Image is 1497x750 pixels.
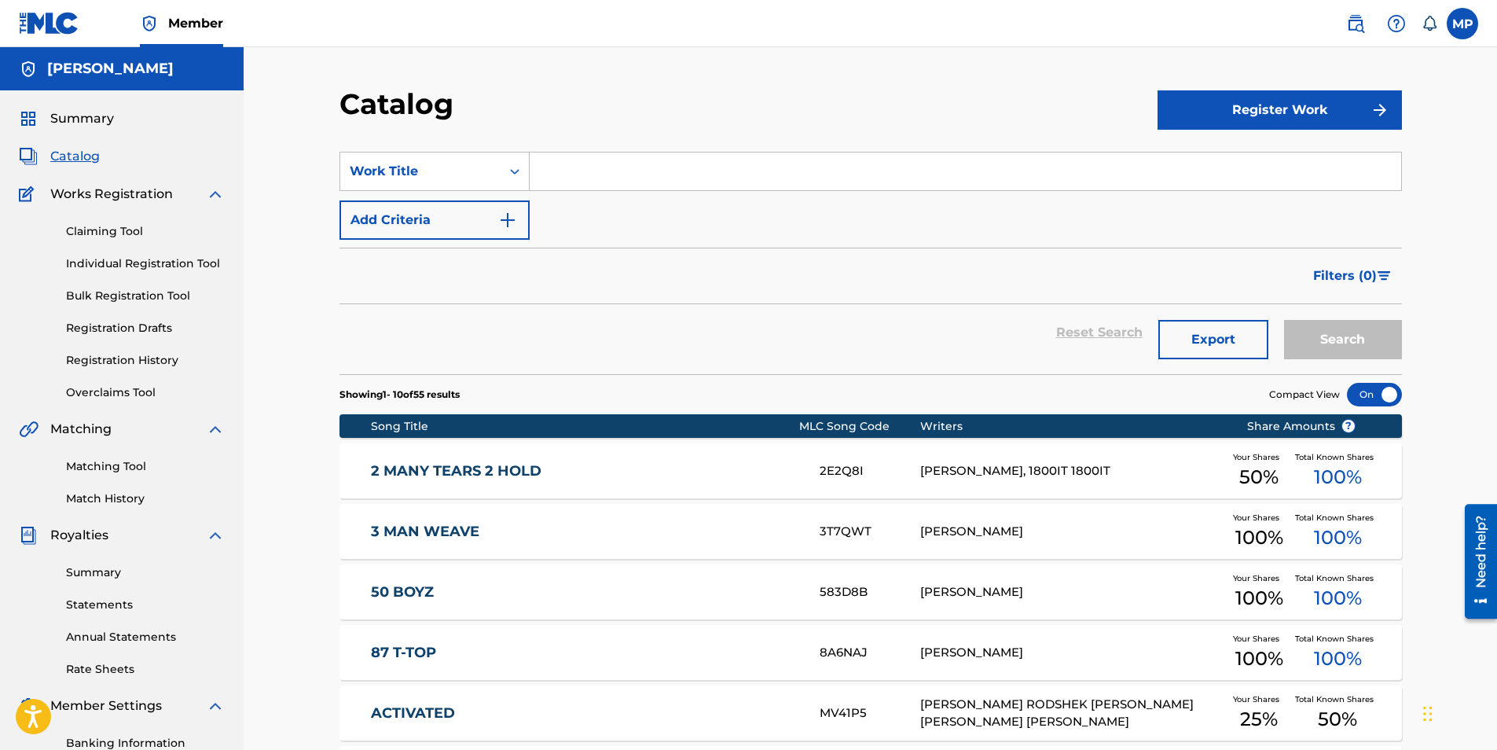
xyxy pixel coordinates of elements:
span: Member [168,14,223,32]
span: Works Registration [50,185,173,204]
span: Filters ( 0 ) [1313,267,1377,285]
img: 9d2ae6d4665cec9f34b9.svg [498,211,517,230]
img: Works Registration [19,185,39,204]
img: f7272a7cc735f4ea7f67.svg [1370,101,1389,119]
a: Overclaims Tool [66,384,225,401]
form: Search Form [339,152,1402,374]
p: Showing 1 - 10 of 55 results [339,388,460,402]
div: [PERSON_NAME], 1800IT 1800IT [920,462,1223,480]
a: Registration History [66,352,225,369]
img: Matching [19,420,39,439]
span: Share Amounts [1247,418,1356,435]
a: Public Search [1340,8,1371,39]
a: Matching Tool [66,458,225,475]
button: Filters (0) [1304,256,1402,296]
div: 3T7QWT [820,523,920,541]
span: 50 % [1239,463,1279,491]
div: User Menu [1447,8,1478,39]
span: 100 % [1314,645,1362,673]
img: Summary [19,109,38,128]
span: Total Known Shares [1295,512,1380,524]
a: 3 MAN WEAVE [371,523,798,541]
a: Registration Drafts [66,320,225,336]
img: search [1346,14,1365,33]
div: MLC Song Code [799,418,920,435]
img: Royalties [19,526,38,545]
div: Work Title [350,162,491,181]
div: [PERSON_NAME] [920,644,1223,662]
img: MLC Logo [19,12,79,35]
span: 50 % [1318,705,1357,733]
img: expand [206,697,225,715]
span: Total Known Shares [1295,451,1380,463]
a: Annual Statements [66,629,225,645]
a: 2 MANY TEARS 2 HOLD [371,462,798,480]
a: Rate Sheets [66,661,225,678]
img: expand [206,185,225,204]
button: Register Work [1158,90,1402,130]
span: Summary [50,109,114,128]
div: Writers [920,418,1223,435]
span: Royalties [50,526,108,545]
div: Song Title [371,418,799,435]
div: [PERSON_NAME] RODSHEK [PERSON_NAME] [PERSON_NAME] [PERSON_NAME] [920,696,1223,731]
span: Your Shares [1233,633,1286,645]
a: 87 T-TOP [371,644,798,662]
span: 100 % [1314,463,1362,491]
span: Your Shares [1233,451,1286,463]
h5: Martain Parker [47,60,174,78]
span: 25 % [1240,705,1278,733]
img: help [1387,14,1406,33]
span: 100 % [1314,584,1362,612]
div: [PERSON_NAME] [920,583,1223,601]
a: Individual Registration Tool [66,256,225,272]
a: CatalogCatalog [19,147,100,166]
div: Drag [1423,690,1433,737]
div: 583D8B [820,583,920,601]
div: Help [1381,8,1412,39]
span: Your Shares [1233,512,1286,524]
span: ? [1342,420,1355,432]
div: 2E2Q8I [820,462,920,480]
span: Total Known Shares [1295,693,1380,705]
img: Top Rightsholder [140,14,159,33]
span: 100 % [1235,584,1283,612]
h2: Catalog [339,86,461,122]
a: Claiming Tool [66,223,225,240]
span: Total Known Shares [1295,572,1380,584]
button: Add Criteria [339,200,530,240]
img: expand [206,420,225,439]
span: Your Shares [1233,572,1286,584]
div: Notifications [1422,16,1437,31]
span: 100 % [1235,645,1283,673]
iframe: Resource Center [1453,498,1497,625]
iframe: Chat Widget [1418,675,1497,750]
span: Your Shares [1233,693,1286,705]
a: ACTIVATED [371,704,798,722]
img: Accounts [19,60,38,79]
span: Catalog [50,147,100,166]
div: 8A6NAJ [820,644,920,662]
img: Catalog [19,147,38,166]
a: Match History [66,491,225,507]
img: filter [1378,271,1391,281]
a: Summary [66,564,225,581]
div: MV41P5 [820,704,920,722]
a: 50 BOYZ [371,583,798,601]
span: Compact View [1269,388,1340,402]
a: Statements [66,597,225,613]
a: SummarySummary [19,109,114,128]
div: [PERSON_NAME] [920,523,1223,541]
img: expand [206,526,225,545]
span: 100 % [1314,524,1362,552]
span: 100 % [1235,524,1283,552]
span: Matching [50,420,112,439]
button: Export [1158,320,1268,359]
span: Member Settings [50,697,162,715]
img: Member Settings [19,697,38,715]
a: Bulk Registration Tool [66,288,225,304]
span: Total Known Shares [1295,633,1380,645]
